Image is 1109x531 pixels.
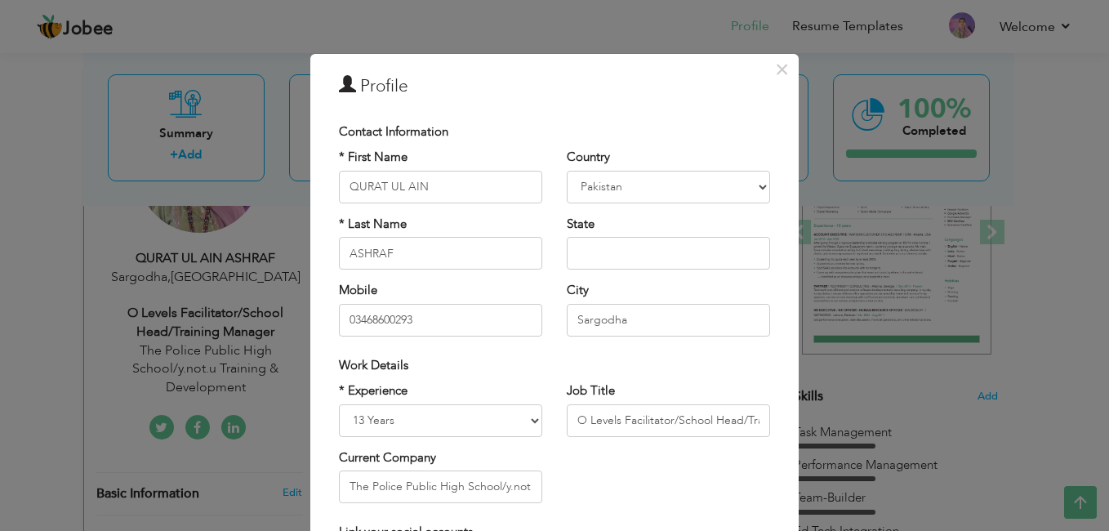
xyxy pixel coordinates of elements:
[567,282,589,299] label: City
[339,149,408,166] label: * First Name
[339,357,408,373] span: Work Details
[768,56,795,83] button: Close
[339,216,407,233] label: * Last Name
[775,55,789,84] span: ×
[339,282,377,299] label: Mobile
[567,382,615,399] label: Job Title
[567,149,610,166] label: Country
[339,123,448,140] span: Contact Information
[339,449,436,466] label: Current Company
[339,382,408,399] label: * Experience
[567,216,595,233] label: State
[339,74,770,99] h3: Profile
